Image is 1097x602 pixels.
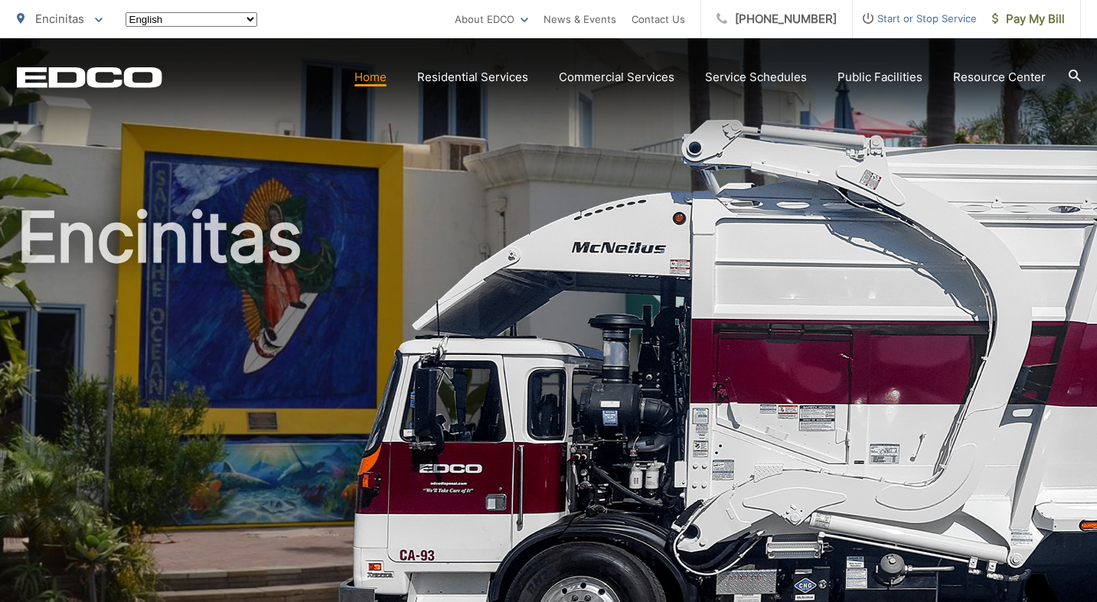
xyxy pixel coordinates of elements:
[544,10,616,28] a: News & Events
[992,10,1065,28] span: Pay My Bill
[35,11,84,26] span: Encinitas
[455,10,528,28] a: About EDCO
[953,68,1046,86] a: Resource Center
[126,12,257,27] select: Select a language
[417,68,528,86] a: Residential Services
[17,67,162,88] a: EDCD logo. Return to the homepage.
[837,68,922,86] a: Public Facilities
[559,68,674,86] a: Commercial Services
[632,10,685,28] a: Contact Us
[705,68,807,86] a: Service Schedules
[354,68,387,86] a: Home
